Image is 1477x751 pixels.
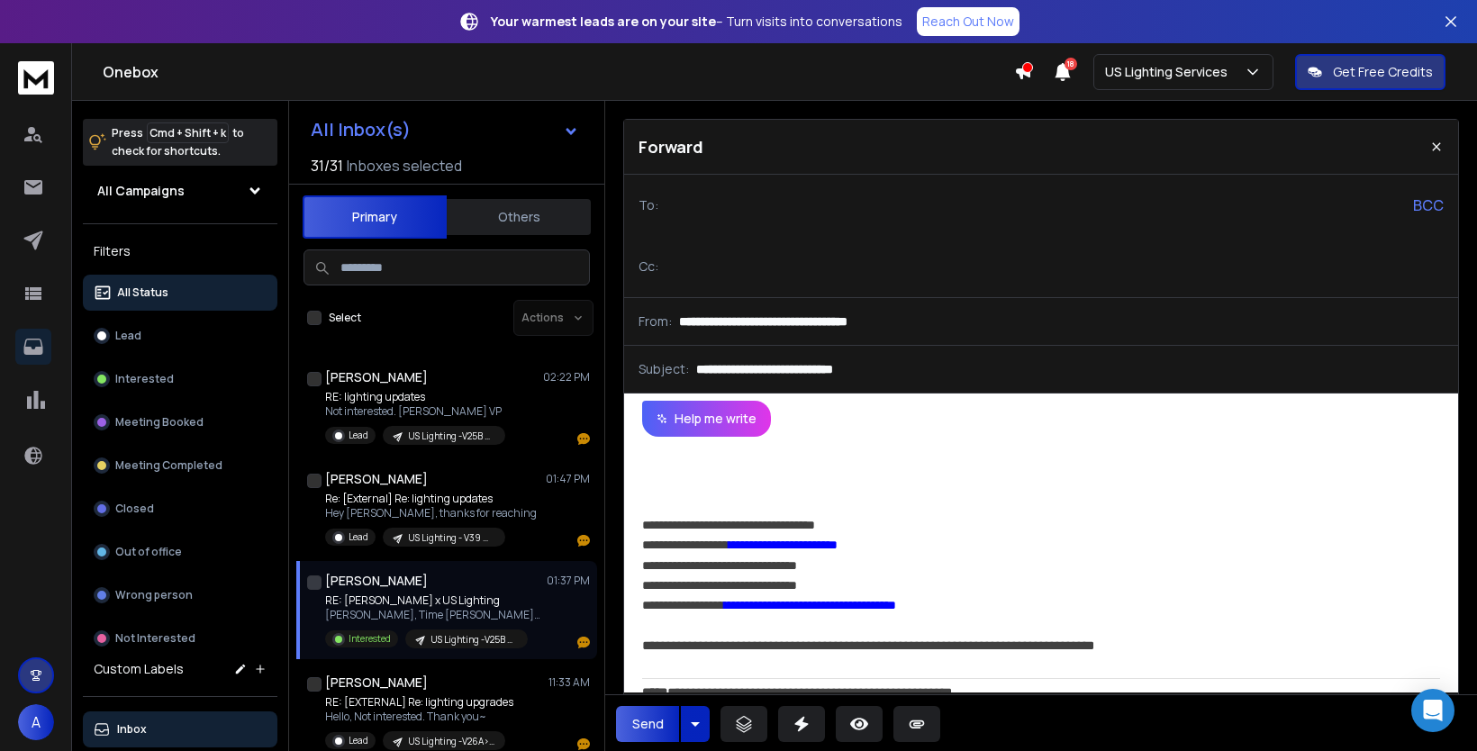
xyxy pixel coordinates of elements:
button: Closed [83,491,277,527]
p: 02:22 PM [543,370,590,385]
h1: [PERSON_NAME] [325,368,428,386]
img: logo [18,61,54,95]
button: A [18,704,54,740]
p: US Lighting -V25B >Manufacturing - [PERSON_NAME] [430,633,517,647]
h1: [PERSON_NAME] [325,572,428,590]
button: Interested [83,361,277,397]
p: Out of office [115,545,182,559]
p: US Lighting - V39 Messaging > Savings 2025 - Industry: open - [PERSON_NAME] [408,531,494,545]
button: Send [616,706,679,742]
p: 01:47 PM [546,472,590,486]
p: Forward [639,134,703,159]
p: Inbox [117,722,147,737]
p: Lead [115,329,141,343]
p: Meeting Booked [115,415,204,430]
button: Lead [83,318,277,354]
button: All Campaigns [83,173,277,209]
p: Reach Out Now [922,13,1014,31]
div: Open Intercom Messenger [1411,689,1454,732]
button: Meeting Completed [83,448,277,484]
button: Others [447,197,591,237]
p: 01:37 PM [547,574,590,588]
h3: Inboxes selected [347,155,462,176]
h1: All Inbox(s) [311,121,411,139]
a: Reach Out Now [917,7,1019,36]
span: Cmd + Shift + k [147,122,229,143]
label: Select [329,311,361,325]
p: Not Interested [115,631,195,646]
p: US Lighting Services [1105,63,1235,81]
p: Cc: [639,258,658,276]
p: Press to check for shortcuts. [112,124,244,160]
p: Lead [349,530,368,544]
button: Meeting Booked [83,404,277,440]
p: – Turn visits into conversations [491,13,902,31]
p: Hello, Not interested. Thank you~ [325,710,513,724]
button: All Status [83,275,277,311]
span: 31 / 31 [311,155,343,176]
h1: [PERSON_NAME] [325,470,428,488]
button: Not Interested [83,620,277,656]
h1: [PERSON_NAME] [325,674,428,692]
p: All Status [117,285,168,300]
h1: All Campaigns [97,182,185,200]
p: Subject: [639,360,689,378]
p: Not interested. [PERSON_NAME] VP [325,404,505,419]
p: RE: [PERSON_NAME] x US Lighting [325,593,541,608]
button: Get Free Credits [1295,54,1445,90]
p: Lead [349,734,368,747]
button: Out of office [83,534,277,570]
p: 11:33 AM [548,675,590,690]
h1: Onebox [103,61,1014,83]
button: All Inbox(s) [296,112,594,148]
h3: Filters [83,239,277,264]
p: Closed [115,502,154,516]
button: Wrong person [83,577,277,613]
p: Interested [115,372,174,386]
p: Re: [External] Re: lighting updates [325,492,537,506]
p: Hey [PERSON_NAME], thanks for reaching [325,506,537,520]
p: US Lighting -V25B >Manufacturing - [PERSON_NAME] [408,430,494,443]
p: RE: [EXTERNAL] Re: lighting upgrades [325,695,513,710]
p: Meeting Completed [115,458,222,473]
p: From: [639,312,672,330]
p: RE: lighting updates [325,390,505,404]
h3: Custom Labels [94,660,184,678]
strong: Your warmest leads are on your site [491,13,716,30]
p: Get Free Credits [1333,63,1433,81]
button: Help me write [642,401,771,437]
button: Inbox [83,711,277,747]
p: Lead [349,429,368,442]
p: Interested [349,632,391,646]
button: Primary [303,195,447,239]
span: 18 [1065,58,1077,70]
p: [PERSON_NAME], Time [PERSON_NAME] our Maintenance [325,608,541,622]
p: Wrong person [115,588,193,602]
p: To: [639,196,658,214]
p: US Lighting -V26A>Real Estate - [PERSON_NAME] [408,735,494,748]
p: BCC [1413,195,1444,216]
